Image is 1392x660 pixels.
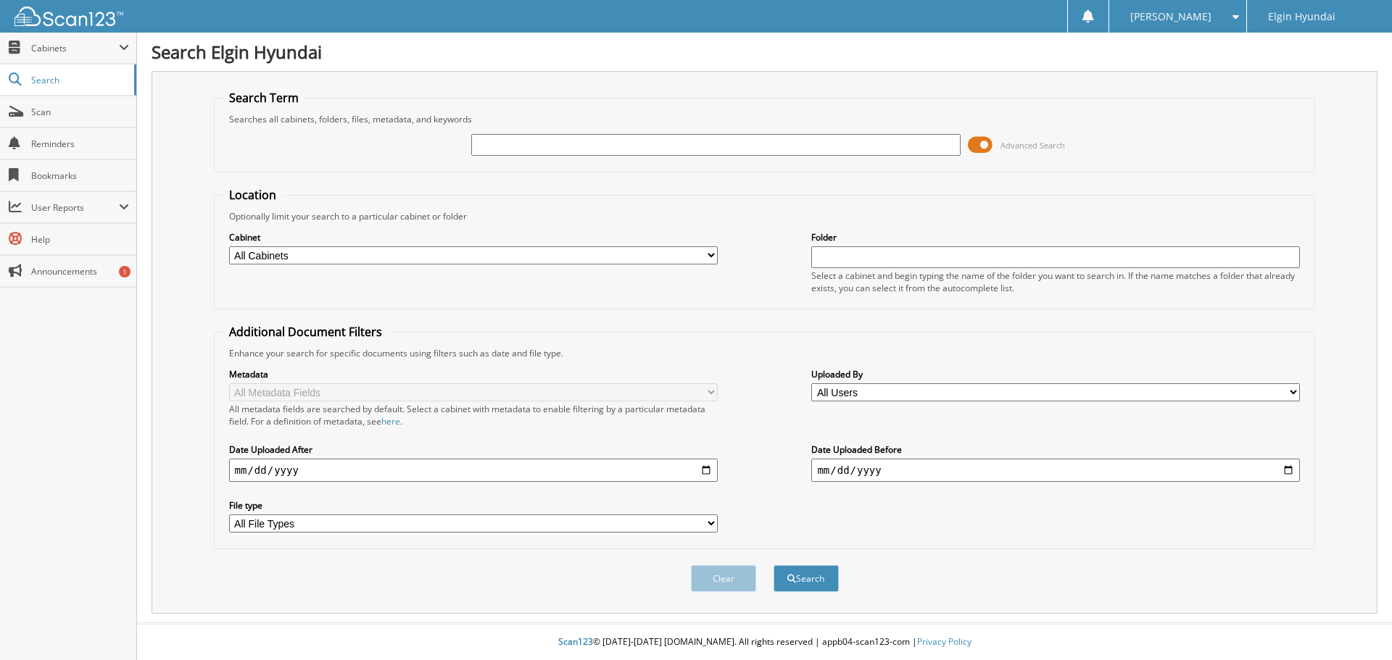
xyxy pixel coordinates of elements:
label: Metadata [229,368,718,380]
input: start [229,459,718,482]
span: Scan [31,106,129,118]
div: © [DATE]-[DATE] [DOMAIN_NAME]. All rights reserved | appb04-scan123-com | [137,625,1392,660]
span: Cabinets [31,42,119,54]
div: Enhance your search for specific documents using filters such as date and file type. [222,347,1308,359]
legend: Search Term [222,90,306,106]
img: scan123-logo-white.svg [14,7,123,26]
span: Advanced Search [1000,140,1065,151]
label: Cabinet [229,231,718,243]
div: Optionally limit your search to a particular cabinet or folder [222,210,1308,222]
legend: Location [222,187,283,203]
span: User Reports [31,201,119,214]
label: Folder [811,231,1300,243]
span: Elgin Hyundai [1268,12,1335,21]
span: Reminders [31,138,129,150]
label: File type [229,499,718,511]
button: Clear [691,565,756,592]
div: Select a cabinet and begin typing the name of the folder you want to search in. If the name match... [811,270,1300,294]
legend: Additional Document Filters [222,324,389,340]
a: here [381,415,400,427]
div: Searches all cabinets, folders, files, metadata, and keywords [222,113,1308,125]
span: Scan123 [558,635,593,648]
h1: Search Elgin Hyundai [152,40,1377,64]
label: Uploaded By [811,368,1300,380]
input: end [811,459,1300,482]
span: Help [31,233,129,246]
div: All metadata fields are searched by default. Select a cabinet with metadata to enable filtering b... [229,403,718,427]
span: [PERSON_NAME] [1130,12,1211,21]
a: Privacy Policy [917,635,971,648]
span: Search [31,74,127,86]
div: 1 [119,266,130,277]
label: Date Uploaded After [229,443,718,456]
button: Search [774,565,839,592]
span: Bookmarks [31,170,129,182]
span: Announcements [31,265,129,277]
label: Date Uploaded Before [811,443,1300,456]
